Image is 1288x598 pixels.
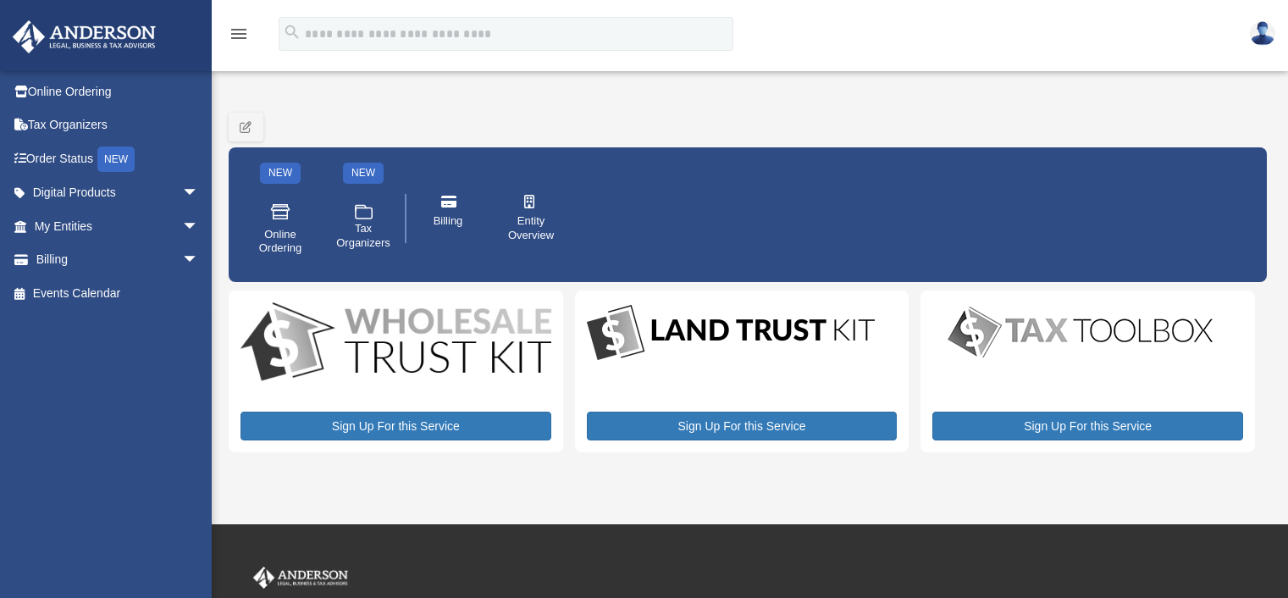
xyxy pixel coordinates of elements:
[587,302,875,364] img: LandTrust_lgo-1.jpg
[8,20,161,53] img: Anderson Advisors Platinum Portal
[245,190,316,268] a: Online Ordering
[260,163,301,184] div: NEW
[12,276,224,310] a: Events Calendar
[250,567,351,589] img: Anderson Advisors Platinum Portal
[434,214,463,229] span: Billing
[12,108,224,142] a: Tax Organizers
[1250,21,1275,46] img: User Pic
[12,209,224,243] a: My Entitiesarrow_drop_down
[932,302,1229,362] img: taxtoolbox_new-1.webp
[328,190,399,268] a: Tax Organizers
[587,412,898,440] a: Sign Up For this Service
[229,30,249,44] a: menu
[336,222,390,251] span: Tax Organizers
[12,176,216,210] a: Digital Productsarrow_drop_down
[343,163,384,184] div: NEW
[182,209,216,244] span: arrow_drop_down
[229,24,249,44] i: menu
[283,23,301,42] i: search
[182,176,216,211] span: arrow_drop_down
[12,75,224,108] a: Online Ordering
[182,243,216,278] span: arrow_drop_down
[507,214,555,243] span: Entity Overview
[12,243,224,277] a: Billingarrow_drop_down
[495,183,567,254] a: Entity Overview
[240,302,551,385] img: WS-Trust-Kit-lgo-1.jpg
[97,147,135,172] div: NEW
[257,228,304,257] span: Online Ordering
[932,412,1243,440] a: Sign Up For this Service
[240,412,551,440] a: Sign Up For this Service
[412,183,484,254] a: Billing
[12,141,224,176] a: Order StatusNEW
